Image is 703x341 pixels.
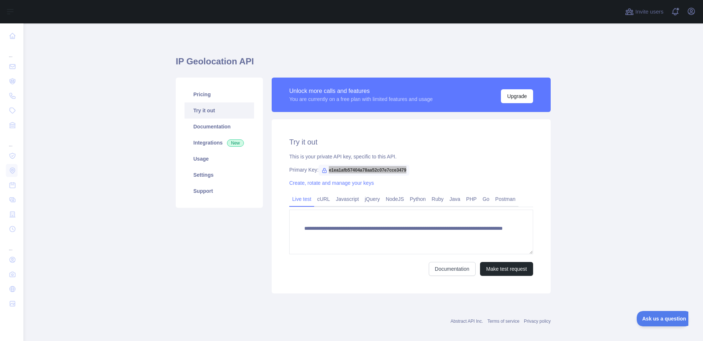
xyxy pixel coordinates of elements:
[185,86,254,102] a: Pricing
[289,137,533,147] h2: Try it out
[289,87,433,95] div: Unlock more calls and features
[637,311,688,326] iframe: Toggle Customer Support
[314,193,333,205] a: cURL
[429,262,476,276] a: Documentation
[624,6,665,18] button: Invite users
[429,193,447,205] a: Ruby
[6,44,18,59] div: ...
[480,262,533,276] button: Make test request
[407,193,429,205] a: Python
[524,319,551,324] a: Privacy policy
[480,193,492,205] a: Go
[6,133,18,148] div: ...
[227,139,244,147] span: New
[319,165,409,176] span: e1ea1afb57404a78aa52c07e7cce3479
[185,183,254,199] a: Support
[501,89,533,103] button: Upgrade
[6,237,18,252] div: ...
[289,153,533,160] div: This is your private API key, specific to this API.
[492,193,518,205] a: Postman
[185,119,254,135] a: Documentation
[176,56,551,73] h1: IP Geolocation API
[185,135,254,151] a: Integrations New
[289,95,433,103] div: You are currently on a free plan with limited features and usage
[289,193,314,205] a: Live test
[289,166,533,173] div: Primary Key:
[333,193,362,205] a: Javascript
[635,8,663,16] span: Invite users
[185,102,254,119] a: Try it out
[289,180,374,186] a: Create, rotate and manage your keys
[451,319,483,324] a: Abstract API Inc.
[447,193,464,205] a: Java
[362,193,383,205] a: jQuery
[383,193,407,205] a: NodeJS
[185,167,254,183] a: Settings
[185,151,254,167] a: Usage
[463,193,480,205] a: PHP
[487,319,519,324] a: Terms of service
